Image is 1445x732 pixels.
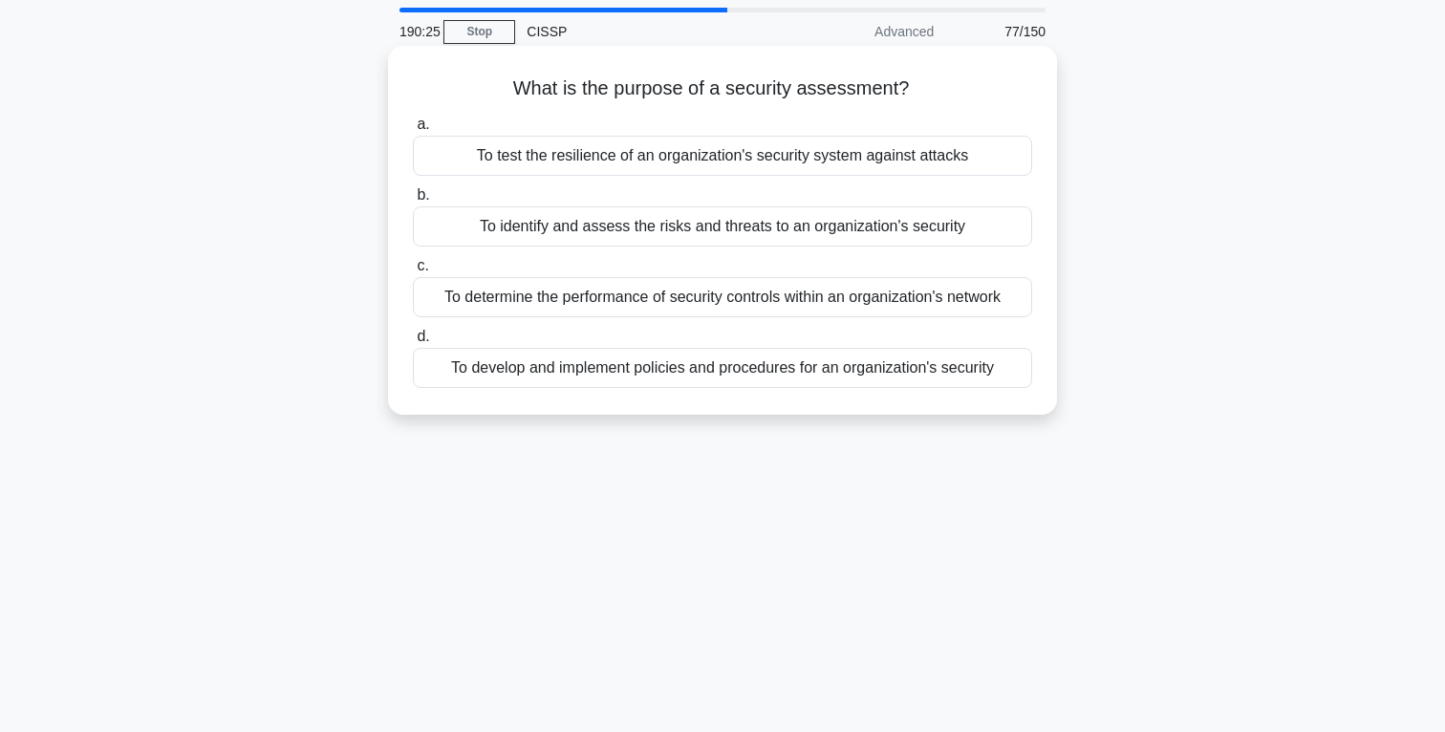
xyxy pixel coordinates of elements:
[413,277,1032,317] div: To determine the performance of security controls within an organization's network
[413,206,1032,247] div: To identify and assess the risks and threats to an organization's security
[417,328,429,344] span: d.
[515,12,778,51] div: CISSP
[945,12,1057,51] div: 77/150
[388,12,443,51] div: 190:25
[411,76,1034,101] h5: What is the purpose of a security assessment?
[443,20,515,44] a: Stop
[417,116,429,132] span: a.
[413,136,1032,176] div: To test the resilience of an organization's security system against attacks
[417,186,429,203] span: b.
[778,12,945,51] div: Advanced
[413,348,1032,388] div: To develop and implement policies and procedures for an organization's security
[417,257,428,273] span: c.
